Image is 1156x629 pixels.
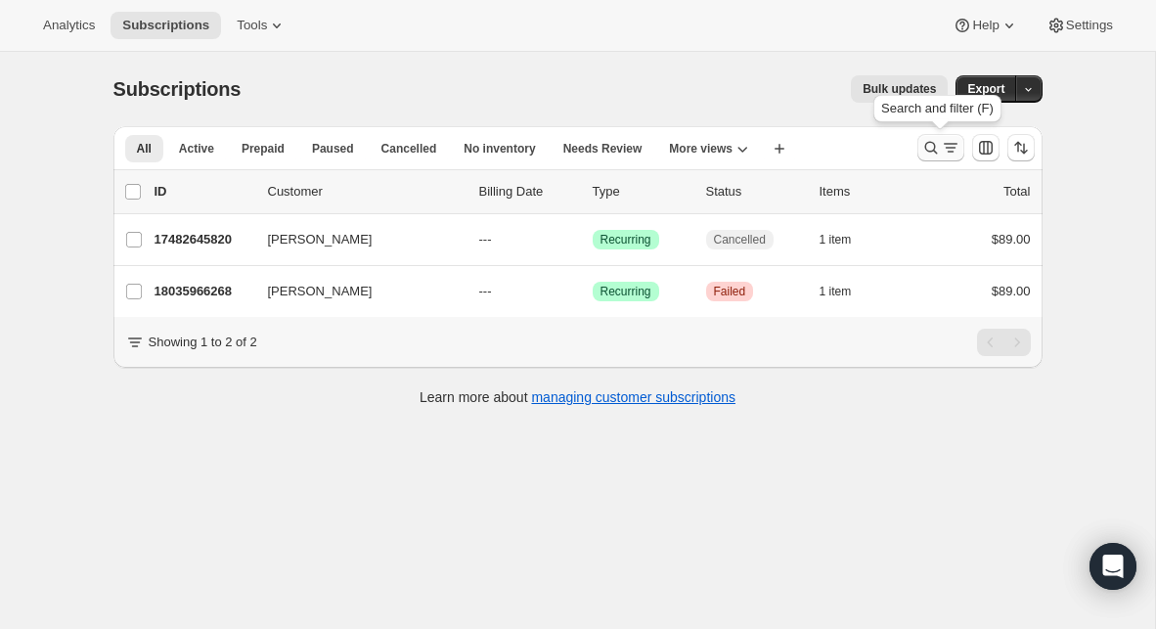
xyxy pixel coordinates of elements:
[155,278,1031,305] div: 18035966268[PERSON_NAME]---SuccessRecurringCriticalFailed1 item$89.00
[179,141,214,157] span: Active
[956,75,1016,103] button: Export
[479,182,577,202] p: Billing Date
[268,182,464,202] p: Customer
[917,134,964,161] button: Search and filter results
[669,141,733,157] span: More views
[1035,12,1125,39] button: Settings
[820,232,852,247] span: 1 item
[967,81,1004,97] span: Export
[155,282,252,301] p: 18035966268
[992,284,1031,298] span: $89.00
[268,282,373,301] span: [PERSON_NAME]
[972,18,999,33] span: Help
[479,284,492,298] span: ---
[464,141,535,157] span: No inventory
[600,284,651,299] span: Recurring
[479,232,492,247] span: ---
[941,12,1030,39] button: Help
[122,18,209,33] span: Subscriptions
[657,135,760,162] button: More views
[851,75,948,103] button: Bulk updates
[820,182,917,202] div: Items
[237,18,267,33] span: Tools
[531,389,735,405] a: managing customer subscriptions
[600,232,651,247] span: Recurring
[1089,543,1136,590] div: Open Intercom Messenger
[149,333,257,352] p: Showing 1 to 2 of 2
[43,18,95,33] span: Analytics
[268,230,373,249] span: [PERSON_NAME]
[714,284,746,299] span: Failed
[593,182,690,202] div: Type
[155,230,252,249] p: 17482645820
[31,12,107,39] button: Analytics
[312,141,354,157] span: Paused
[820,226,873,253] button: 1 item
[111,12,221,39] button: Subscriptions
[1007,134,1035,161] button: Sort the results
[992,232,1031,247] span: $89.00
[563,141,643,157] span: Needs Review
[155,226,1031,253] div: 17482645820[PERSON_NAME]---SuccessRecurringCancelled1 item$89.00
[1003,182,1030,202] p: Total
[225,12,298,39] button: Tools
[977,329,1031,356] nav: Pagination
[972,134,1000,161] button: Customize table column order and visibility
[113,78,242,100] span: Subscriptions
[155,182,252,202] p: ID
[256,224,452,255] button: [PERSON_NAME]
[820,284,852,299] span: 1 item
[1066,18,1113,33] span: Settings
[242,141,285,157] span: Prepaid
[420,387,735,407] p: Learn more about
[381,141,437,157] span: Cancelled
[155,182,1031,202] div: IDCustomerBilling DateTypeStatusItemsTotal
[714,232,766,247] span: Cancelled
[256,276,452,307] button: [PERSON_NAME]
[820,278,873,305] button: 1 item
[764,135,795,162] button: Create new view
[137,141,152,157] span: All
[706,182,804,202] p: Status
[863,81,936,97] span: Bulk updates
